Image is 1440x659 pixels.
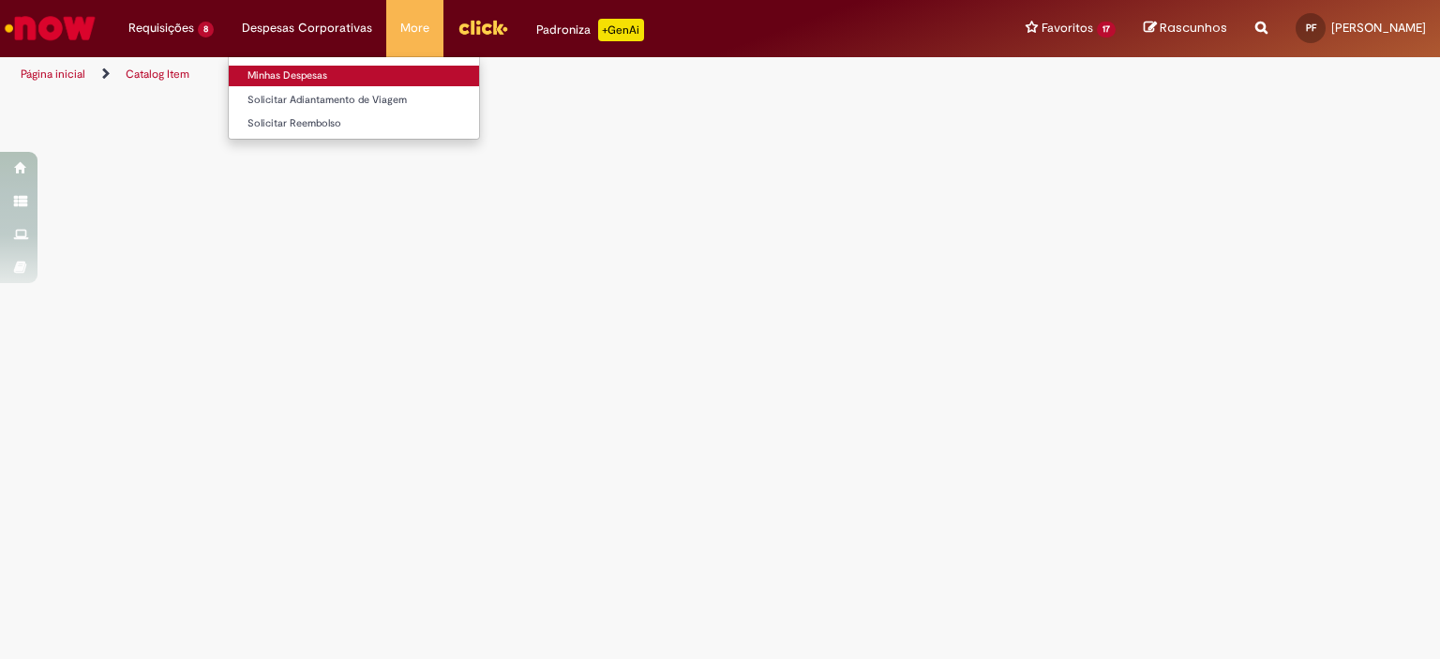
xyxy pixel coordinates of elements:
span: 8 [198,22,214,37]
a: Página inicial [21,67,85,82]
span: 17 [1097,22,1116,37]
span: Requisições [128,19,194,37]
img: click_logo_yellow_360x200.png [457,13,508,41]
span: Favoritos [1042,19,1093,37]
ul: Despesas Corporativas [228,56,480,140]
a: Solicitar Adiantamento de Viagem [229,90,479,111]
span: PF [1306,22,1316,34]
span: [PERSON_NAME] [1331,20,1426,36]
span: Despesas Corporativas [242,19,372,37]
span: Rascunhos [1160,19,1227,37]
a: Solicitar Reembolso [229,113,479,134]
div: Padroniza [536,19,644,41]
a: Rascunhos [1144,20,1227,37]
a: Catalog Item [126,67,189,82]
img: ServiceNow [2,9,98,47]
ul: Trilhas de página [14,57,946,92]
a: Minhas Despesas [229,66,479,86]
p: +GenAi [598,19,644,41]
span: More [400,19,429,37]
